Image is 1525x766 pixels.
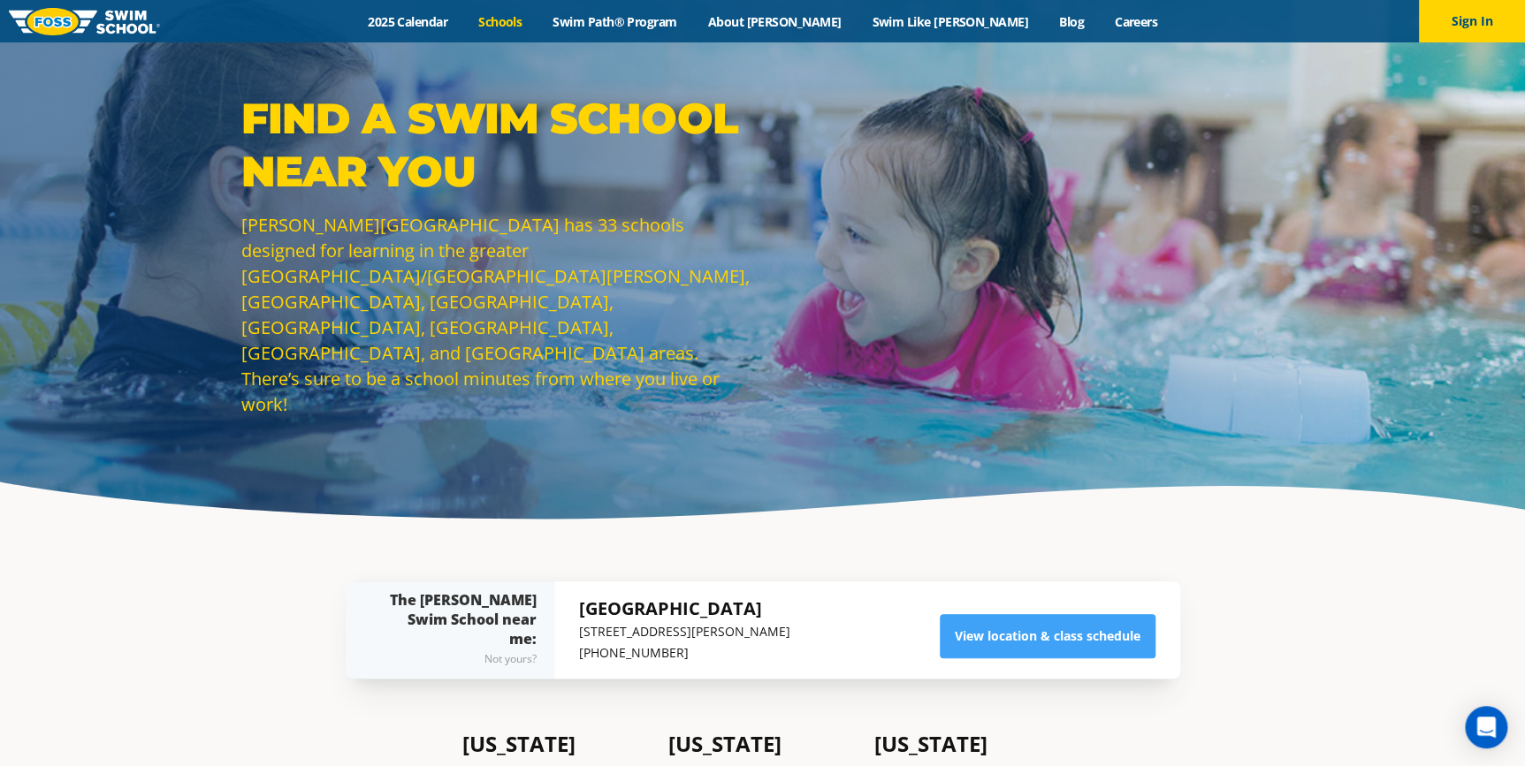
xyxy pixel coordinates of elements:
[579,596,790,621] h5: [GEOGRAPHIC_DATA]
[241,92,754,198] p: Find a Swim School Near You
[538,13,692,30] a: Swim Path® Program
[9,8,160,35] img: FOSS Swim School Logo
[579,642,790,664] p: [PHONE_NUMBER]
[692,13,857,30] a: About [PERSON_NAME]
[1043,13,1099,30] a: Blog
[462,732,651,756] h4: [US_STATE]
[668,732,857,756] h4: [US_STATE]
[381,590,537,670] div: The [PERSON_NAME] Swim School near me:
[1465,706,1507,748] div: Open Intercom Messenger
[579,621,790,642] p: [STREET_ADDRESS][PERSON_NAME]
[1099,13,1172,30] a: Careers
[940,614,1155,658] a: View location & class schedule
[241,212,754,417] p: [PERSON_NAME][GEOGRAPHIC_DATA] has 33 schools designed for learning in the greater [GEOGRAPHIC_DA...
[381,648,537,670] div: Not yours?
[874,732,1063,756] h4: [US_STATE]
[857,13,1044,30] a: Swim Like [PERSON_NAME]
[463,13,538,30] a: Schools
[353,13,463,30] a: 2025 Calendar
